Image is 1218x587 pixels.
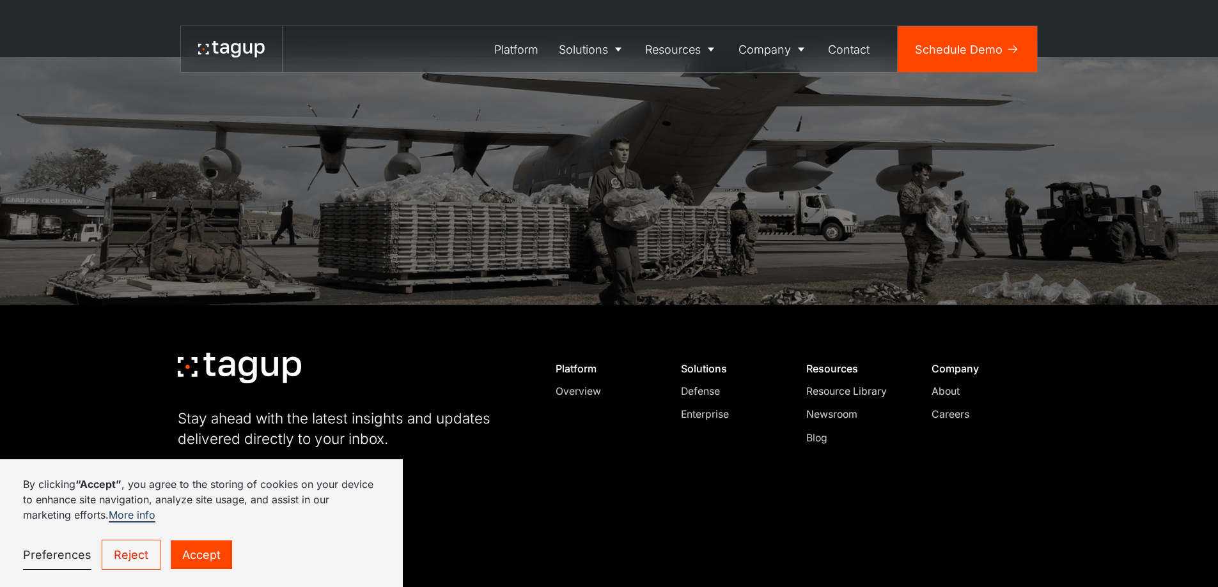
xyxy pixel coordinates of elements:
a: Blog [806,431,904,446]
div: Contact [828,41,870,58]
p: By clicking , you agree to the storing of cookies on your device to enhance site navigation, anal... [23,476,380,522]
a: Newsroom [806,407,904,422]
a: Schedule Demo [898,26,1037,72]
div: Solutions [681,362,779,375]
a: Solutions [549,26,636,72]
div: Platform [494,41,538,58]
a: Reject [102,540,160,570]
div: Stay ahead with the latest insights and updates delivered directly to your inbox. [178,408,523,448]
a: Platform [485,26,549,72]
div: Resources [806,362,904,375]
a: Contact [818,26,880,72]
a: About [932,384,1029,399]
div: Company [738,41,791,58]
a: Company [728,26,818,72]
div: Resources [645,41,701,58]
a: Careers [932,407,1029,422]
strong: “Accept” [75,478,121,491]
a: Resource Library [806,384,904,399]
a: Accept [171,540,232,569]
div: Company [932,362,1029,375]
a: Defense [681,384,779,399]
div: Solutions [559,41,608,58]
a: Resources [636,26,729,72]
a: Preferences [23,540,91,570]
a: More info [109,508,155,522]
a: Overview [556,384,653,399]
div: Platform [556,362,653,375]
div: Schedule Demo [915,41,1003,58]
a: Enterprise [681,407,779,422]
